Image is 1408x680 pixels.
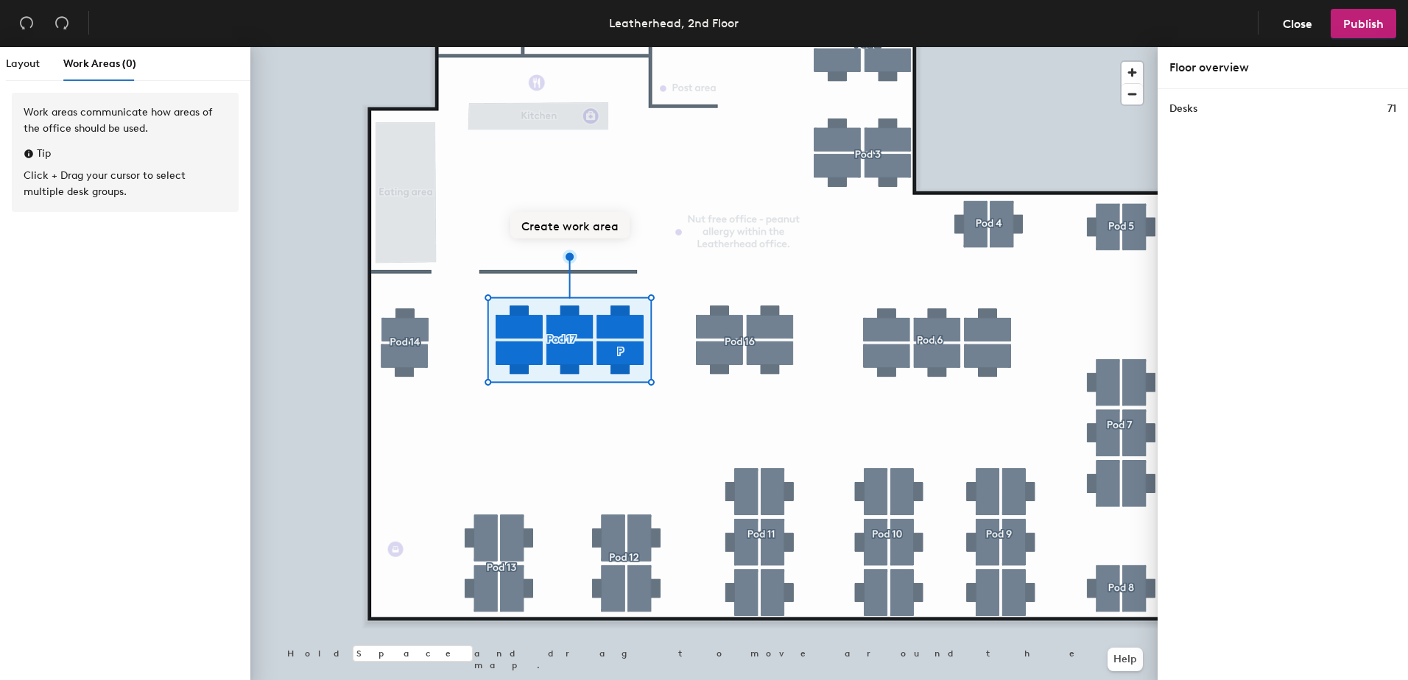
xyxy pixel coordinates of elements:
[19,15,34,30] span: undo
[1387,101,1396,117] h1: 71
[63,57,136,70] span: Work Areas (0)
[1169,59,1396,77] div: Floor overview
[37,146,51,162] span: Tip
[510,212,630,238] button: Create work area
[24,168,227,200] div: Click + Drag your cursor to select multiple desk groups.
[12,9,41,38] button: Undo (⌘ + Z)
[6,57,40,70] span: Layout
[1343,17,1384,31] span: Publish
[1169,101,1197,117] h1: Desks
[1283,17,1312,31] span: Close
[47,9,77,38] button: Redo (⌘ + ⇧ + Z)
[24,105,227,137] div: Work areas communicate how areas of the office should be used.
[1331,9,1396,38] button: Publish
[1108,648,1143,671] button: Help
[609,14,739,32] div: Leatherhead, 2nd Floor
[1270,9,1325,38] button: Close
